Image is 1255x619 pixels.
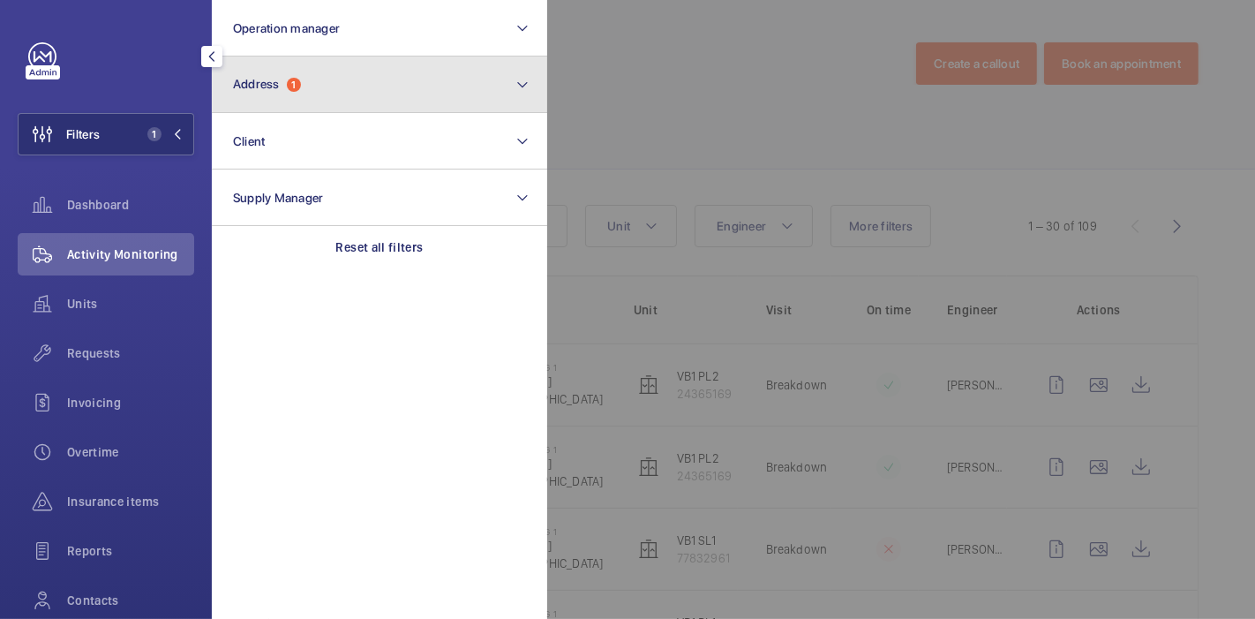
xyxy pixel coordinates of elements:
span: Activity Monitoring [67,245,194,263]
span: Units [67,295,194,313]
span: 1 [147,127,162,141]
span: Filters [66,125,100,143]
span: Invoicing [67,394,194,411]
span: Insurance items [67,493,194,510]
span: Dashboard [67,196,194,214]
button: Filters1 [18,113,194,155]
span: Contacts [67,592,194,609]
span: Requests [67,344,194,362]
span: Overtime [67,443,194,461]
span: Reports [67,542,194,560]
